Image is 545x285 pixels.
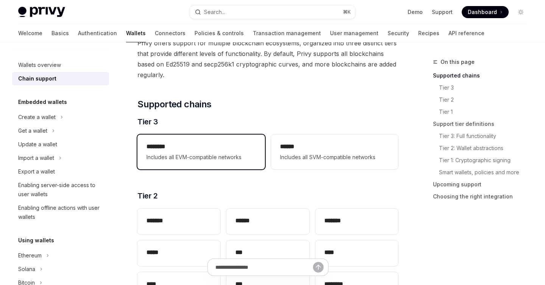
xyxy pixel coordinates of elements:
a: Support [432,8,453,16]
a: Chain support [12,72,109,85]
span: Privy offers support for multiple blockchain ecosystems, organized into three distinct tiers that... [137,38,398,80]
a: API reference [448,24,484,42]
a: Export a wallet [12,165,109,178]
button: Send message [313,262,324,273]
a: Support tier definitions [433,118,533,130]
span: Includes all SVM-compatible networks [280,153,389,162]
h5: Using wallets [18,236,54,245]
a: User management [330,24,378,42]
a: Demo [408,8,423,16]
div: Export a wallet [18,167,55,176]
div: Wallets overview [18,60,61,70]
div: Search... [204,8,225,17]
div: Get a wallet [18,126,47,135]
span: Tier 3 [137,116,158,127]
a: Policies & controls [195,24,244,42]
a: Enabling offline actions with user wallets [12,201,109,224]
h5: Embedded wallets [18,98,67,107]
a: Basics [51,24,69,42]
a: Dashboard [462,6,509,18]
a: Tier 3 [439,82,533,94]
a: Wallets [126,24,146,42]
a: Welcome [18,24,42,42]
a: Update a wallet [12,138,109,151]
a: Smart wallets, policies and more [439,166,533,178]
a: Transaction management [253,24,321,42]
a: Tier 1: Cryptographic signing [439,154,533,166]
a: Tier 1 [439,106,533,118]
div: Ethereum [18,251,42,260]
a: Choosing the right integration [433,191,533,203]
a: Upcoming support [433,178,533,191]
div: Enabling offline actions with user wallets [18,203,104,221]
div: Update a wallet [18,140,57,149]
span: Supported chains [137,98,211,110]
div: Enabling server-side access to user wallets [18,181,104,199]
div: Import a wallet [18,153,54,163]
span: Dashboard [468,8,497,16]
a: Enabling server-side access to user wallets [12,178,109,201]
span: On this page [441,57,475,67]
span: Includes all EVM-compatible networks [146,153,255,162]
a: **** ***Includes all EVM-compatible networks [137,135,265,169]
a: Authentication [78,24,117,42]
button: Search...⌘K [190,5,355,19]
a: Tier 3: Full functionality [439,130,533,142]
div: Solana [18,265,35,274]
a: Wallets overview [12,58,109,72]
img: light logo [18,7,65,17]
button: Toggle dark mode [515,6,527,18]
div: Create a wallet [18,113,56,122]
a: Supported chains [433,70,533,82]
a: Connectors [155,24,185,42]
a: Recipes [418,24,439,42]
a: Tier 2 [439,94,533,106]
span: Tier 2 [137,191,157,201]
span: ⌘ K [343,9,351,15]
a: Tier 2: Wallet abstractions [439,142,533,154]
div: Chain support [18,74,56,83]
a: **** *Includes all SVM-compatible networks [271,135,398,169]
a: Security [388,24,409,42]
